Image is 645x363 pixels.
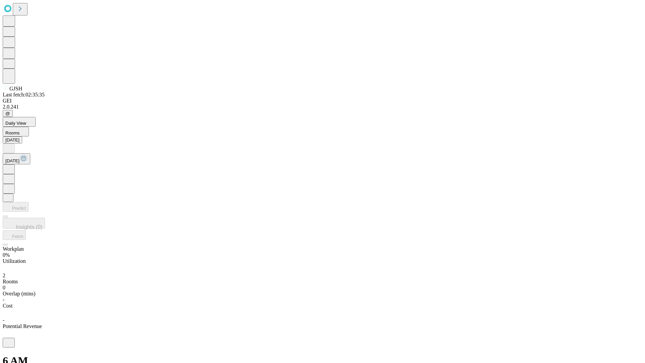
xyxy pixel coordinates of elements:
span: Overlap (mins) [3,291,35,296]
span: 0% [3,252,10,258]
button: @ [3,110,13,117]
span: Last fetch: 02:35:35 [3,92,45,97]
span: Insights (0) [16,224,42,230]
button: Rooms [3,127,29,136]
span: Potential Revenue [3,323,42,329]
span: Cost [3,303,12,309]
div: GEI [3,98,642,104]
button: Daily View [3,117,36,127]
button: [DATE] [3,136,22,144]
span: - [3,317,4,323]
span: Workplan [3,246,24,252]
span: GJSH [9,86,22,91]
div: 2.0.241 [3,104,642,110]
span: [DATE] [5,158,19,163]
span: 2 [3,273,5,278]
span: 0 [3,285,5,290]
span: @ [5,111,10,116]
span: Daily View [5,121,26,126]
span: - [3,297,4,302]
button: [DATE] [3,153,30,164]
span: Rooms [3,279,18,284]
span: Rooms [5,130,19,135]
button: Fetch [3,230,26,240]
button: Insights (0) [3,218,45,229]
button: Predict [3,202,29,212]
span: Utilization [3,258,26,264]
